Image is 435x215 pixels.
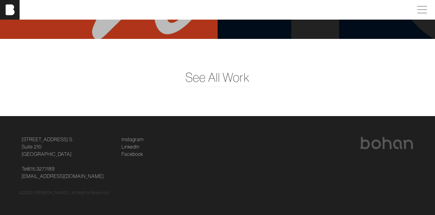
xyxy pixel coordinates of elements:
[122,150,143,158] a: Facebook
[122,136,144,143] a: Instagram
[122,143,140,150] a: LinkedIn
[28,165,55,172] a: 615.327.1189
[34,190,110,196] p: [PERSON_NAME] | All Rights Reserved.
[186,68,249,87] a: See All Work
[360,137,414,149] img: bohan logo
[22,165,114,180] p: Tel
[22,136,73,158] a: [STREET_ADDRESS] S.Suite 210[GEOGRAPHIC_DATA]
[22,172,104,180] a: [EMAIL_ADDRESS][DOMAIN_NAME]
[19,190,416,196] div: © 2025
